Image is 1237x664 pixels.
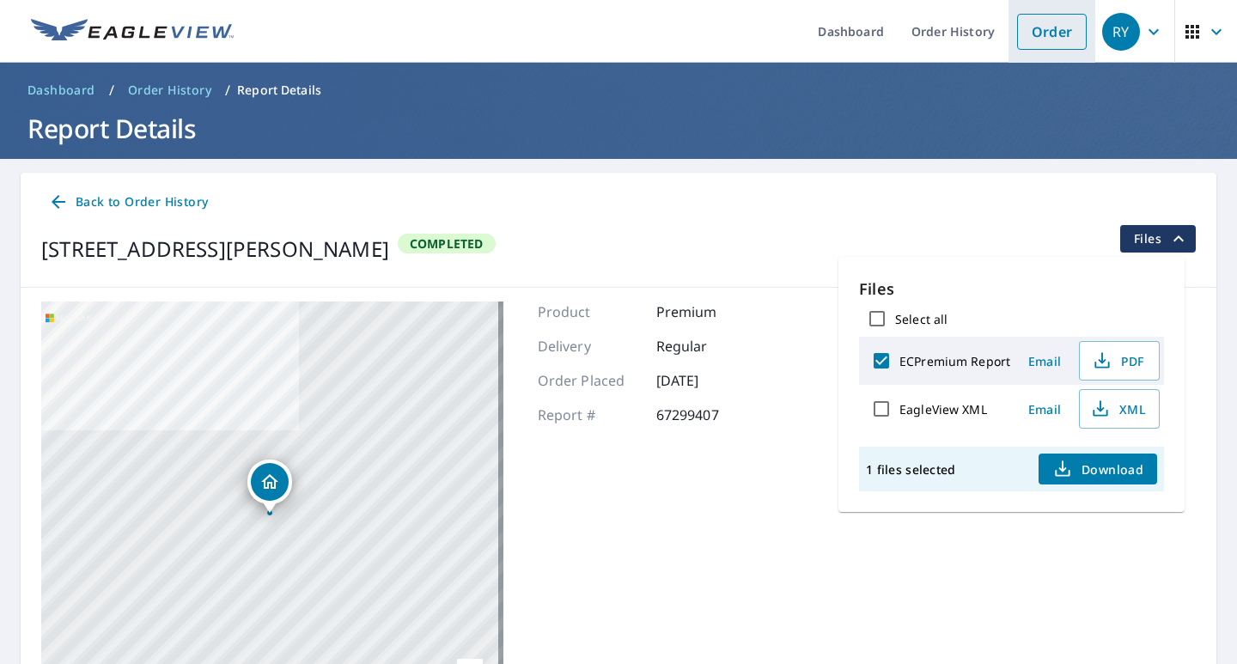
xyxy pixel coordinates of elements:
[109,80,114,101] li: /
[859,277,1164,301] p: Files
[1090,399,1145,419] span: XML
[656,336,759,356] p: Regular
[128,82,211,99] span: Order History
[247,460,292,513] div: Dropped pin, building 1, Residential property, 2912 Hampton Rd Erie, PA 16508
[121,76,218,104] a: Order History
[1052,459,1143,479] span: Download
[1039,454,1157,484] button: Download
[538,336,641,356] p: Delivery
[656,405,759,425] p: 67299407
[31,19,234,45] img: EV Logo
[538,370,641,391] p: Order Placed
[225,80,230,101] li: /
[1134,228,1189,249] span: Files
[656,370,759,391] p: [DATE]
[21,111,1216,146] h1: Report Details
[1102,13,1140,51] div: RY
[21,76,1216,104] nav: breadcrumb
[1017,348,1072,375] button: Email
[48,192,208,213] span: Back to Order History
[866,461,955,478] p: 1 files selected
[41,186,215,218] a: Back to Order History
[21,76,102,104] a: Dashboard
[1079,341,1160,381] button: PDF
[899,401,987,417] label: EagleView XML
[41,234,389,265] div: [STREET_ADDRESS][PERSON_NAME]
[399,235,494,252] span: Completed
[1090,350,1145,371] span: PDF
[1017,396,1072,423] button: Email
[538,405,641,425] p: Report #
[538,302,641,322] p: Product
[1079,389,1160,429] button: XML
[1024,353,1065,369] span: Email
[237,82,321,99] p: Report Details
[1024,401,1065,417] span: Email
[895,311,948,327] label: Select all
[27,82,95,99] span: Dashboard
[1017,14,1087,50] a: Order
[899,353,1010,369] label: ECPremium Report
[656,302,759,322] p: Premium
[1119,225,1196,253] button: filesDropdownBtn-67299407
